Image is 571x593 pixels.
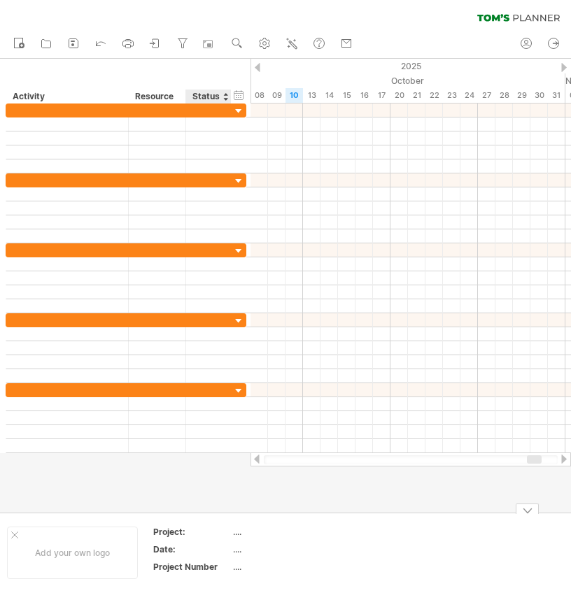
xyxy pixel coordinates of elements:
[303,88,320,103] div: Monday, 13 October 2025
[516,503,539,514] div: hide legend
[153,561,230,573] div: Project Number
[390,88,408,103] div: Monday, 20 October 2025
[548,88,565,103] div: Friday, 31 October 2025
[460,88,478,103] div: Friday, 24 October 2025
[13,90,120,103] div: Activity
[338,88,355,103] div: Wednesday, 15 October 2025
[153,543,230,555] div: Date:
[163,73,565,88] div: October 2025
[495,88,513,103] div: Tuesday, 28 October 2025
[251,88,268,103] div: Wednesday, 8 October 2025
[408,88,425,103] div: Tuesday, 21 October 2025
[233,526,351,538] div: ....
[192,90,223,103] div: Status
[513,88,530,103] div: Wednesday, 29 October 2025
[233,561,351,573] div: ....
[355,88,373,103] div: Thursday, 16 October 2025
[285,88,303,103] div: Friday, 10 October 2025
[153,526,230,538] div: Project:
[233,543,351,555] div: ....
[135,90,178,103] div: Resource
[478,88,495,103] div: Monday, 27 October 2025
[268,88,285,103] div: Thursday, 9 October 2025
[443,88,460,103] div: Thursday, 23 October 2025
[320,88,338,103] div: Tuesday, 14 October 2025
[530,88,548,103] div: Thursday, 30 October 2025
[425,88,443,103] div: Wednesday, 22 October 2025
[373,88,390,103] div: Friday, 17 October 2025
[7,527,138,579] div: Add your own logo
